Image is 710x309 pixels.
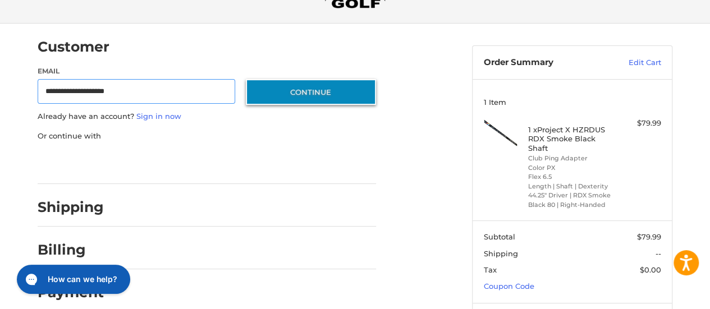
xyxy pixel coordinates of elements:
li: Flex 6.5 [528,172,614,182]
span: $79.99 [637,232,661,241]
li: Color PX [528,163,614,173]
h2: Shipping [38,199,104,216]
label: Email [38,66,235,76]
a: Edit Cart [604,57,661,68]
iframe: Gorgias live chat messenger [11,261,134,298]
h4: 1 x Project X HZRDUS RDX Smoke Black Shaft [528,125,614,153]
span: Subtotal [484,232,515,241]
a: Coupon Code [484,282,534,290]
span: -- [656,249,661,258]
h3: 1 Item [484,98,661,107]
h3: Order Summary [484,57,604,68]
p: Or continue with [38,131,376,142]
span: Shipping [484,249,518,258]
h2: Billing [38,241,103,259]
div: $79.99 [617,118,661,129]
span: Tax [484,265,497,274]
h2: Customer [38,38,109,56]
iframe: PayPal-venmo [225,153,309,173]
button: Continue [246,79,376,105]
iframe: PayPal-paylater [129,153,213,173]
li: Length | Shaft | Dexterity 44.25" Driver | RDX Smoke Black 80 | Right-Handed [528,182,614,210]
p: Already have an account? [38,111,376,122]
li: Club Ping Adapter [528,154,614,163]
iframe: PayPal-paypal [34,153,118,173]
a: Sign in now [136,112,181,121]
span: $0.00 [640,265,661,274]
